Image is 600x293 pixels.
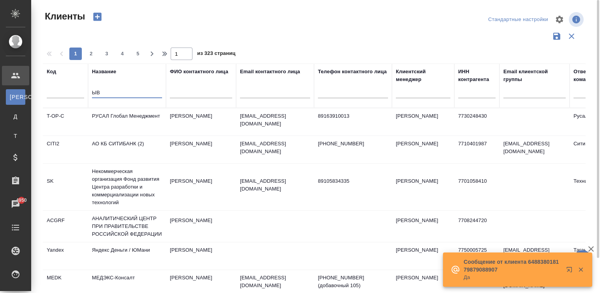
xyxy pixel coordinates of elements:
span: Д [10,113,21,120]
span: 4 [116,50,129,58]
td: SK [43,173,88,201]
a: Т [6,128,25,144]
td: 7708244720 [454,213,499,240]
td: Yandex [43,242,88,270]
td: Некоммерческая организация Фонд развития Центра разработки и коммерциализации новых технологий [88,164,166,210]
a: [PERSON_NAME] [6,89,25,105]
td: [PERSON_NAME] [392,136,454,163]
td: [PERSON_NAME] [392,213,454,240]
p: [EMAIL_ADDRESS][DOMAIN_NAME] [240,177,310,193]
p: 89105834335 [318,177,388,185]
span: 2 [85,50,97,58]
td: [PERSON_NAME] [166,242,236,270]
span: из 323 страниц [197,49,235,60]
td: 7701058410 [454,173,499,201]
td: [PERSON_NAME] [166,108,236,136]
div: Название [92,68,116,76]
button: 3 [101,48,113,60]
button: 🙏 [573,250,592,270]
td: 7750005725 [454,242,499,270]
div: Телефон контактного лица [318,68,387,76]
td: [EMAIL_ADDRESS][DOMAIN_NAME] [499,136,570,163]
td: CITI2 [43,136,88,163]
td: [PERSON_NAME] [392,242,454,270]
td: [PERSON_NAME] [392,173,454,201]
p: Сообщение от клиента 6488380181 79879088907 [464,258,561,274]
p: [EMAIL_ADDRESS][DOMAIN_NAME] [240,140,310,155]
td: АНАЛИТИЧЕСКИЙ ЦЕНТР ПРИ ПРАВИТЕЛЬСТВЕ РОССИЙСКОЙ ФЕДЕРАЦИИ [88,211,166,242]
button: Сбросить фильтры [564,29,579,44]
div: Клиентский менеджер [396,68,450,83]
td: T-OP-C [43,108,88,136]
p: [PHONE_NUMBER] (добавочный 105) [318,274,388,289]
td: [PERSON_NAME] [166,136,236,163]
td: [PERSON_NAME] [166,213,236,240]
span: Посмотреть информацию [569,12,585,27]
td: 7730248430 [454,108,499,136]
td: РУСАЛ Глобал Менеджмент [88,108,166,136]
span: Клиенты [43,10,85,23]
span: 5 [132,50,144,58]
td: 7710401987 [454,136,499,163]
td: [EMAIL_ADDRESS][DOMAIN_NAME] [499,242,570,270]
button: Сохранить фильтры [549,29,564,44]
button: Закрыть [573,266,589,273]
td: АО КБ СИТИБАНК (2) [88,136,166,163]
div: ИНН контрагента [458,68,496,83]
button: Создать [88,10,107,23]
button: 2 [85,48,97,60]
p: [EMAIL_ADDRESS][DOMAIN_NAME] [240,274,310,289]
div: Код [47,68,56,76]
span: 3 [101,50,113,58]
p: Да [464,274,561,281]
td: [PERSON_NAME] [392,108,454,136]
div: ФИО контактного лица [170,68,228,76]
span: [PERSON_NAME] [10,93,21,101]
p: [EMAIL_ADDRESS][DOMAIN_NAME] [240,112,310,128]
a: Д [6,109,25,124]
div: split button [486,14,550,26]
button: Открыть в новой вкладке [561,262,580,281]
p: 89163910013 [318,112,388,120]
button: 4 [116,48,129,60]
td: [PERSON_NAME] [166,173,236,201]
span: Т [10,132,21,140]
td: ACGRF [43,213,88,240]
p: [PHONE_NUMBER] [318,140,388,148]
span: Настроить таблицу [550,10,569,29]
a: 4950 [2,194,29,214]
div: Email клиентской группы [503,68,566,83]
span: 4950 [11,196,31,204]
button: 5 [132,48,144,60]
div: Email контактного лица [240,68,300,76]
td: Яндекс Деньги / ЮМани [88,242,166,270]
